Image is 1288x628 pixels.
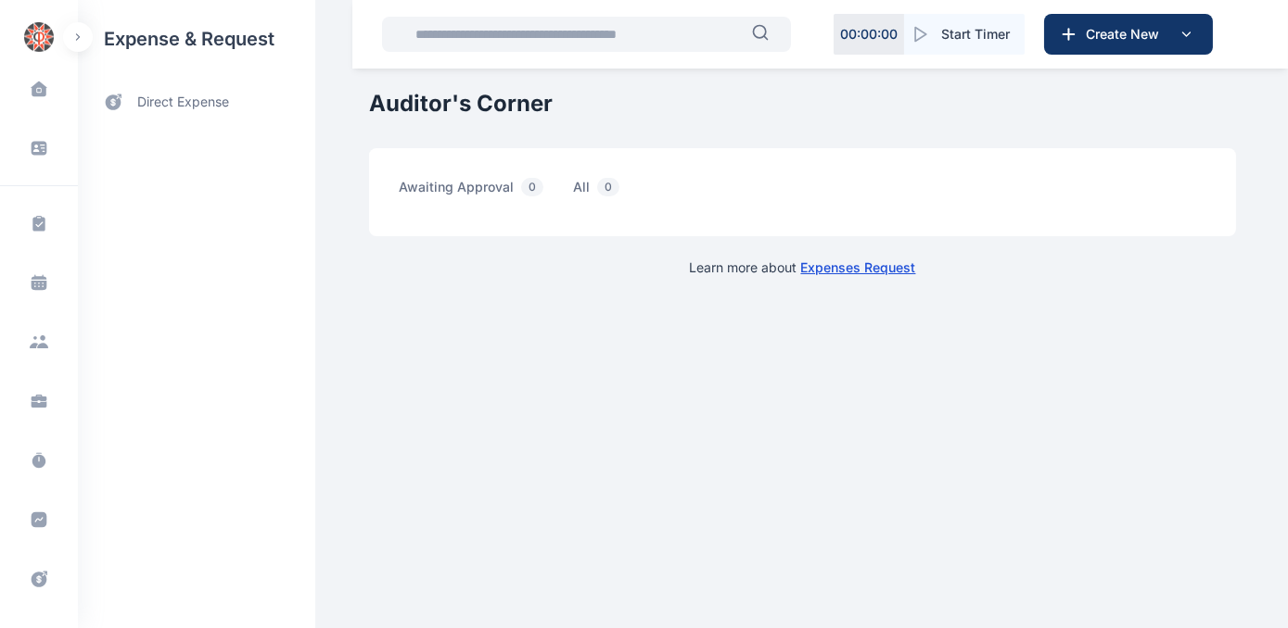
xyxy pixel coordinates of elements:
span: Start Timer [941,25,1010,44]
button: Create New [1044,14,1213,55]
p: Learn more about [690,258,916,277]
span: direct expense [137,93,229,112]
a: awaiting approval0 [399,178,573,207]
button: Start Timer [904,14,1025,55]
span: 0 [597,178,619,196]
p: 00 : 00 : 00 [840,25,898,44]
a: all0 [573,178,649,207]
span: 0 [521,178,543,196]
a: Expenses Request [801,259,916,275]
span: all [573,178,627,207]
span: awaiting approval [399,178,551,207]
h1: Auditor's Corner [369,89,1236,119]
span: Create New [1078,25,1175,44]
a: direct expense [78,78,315,127]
